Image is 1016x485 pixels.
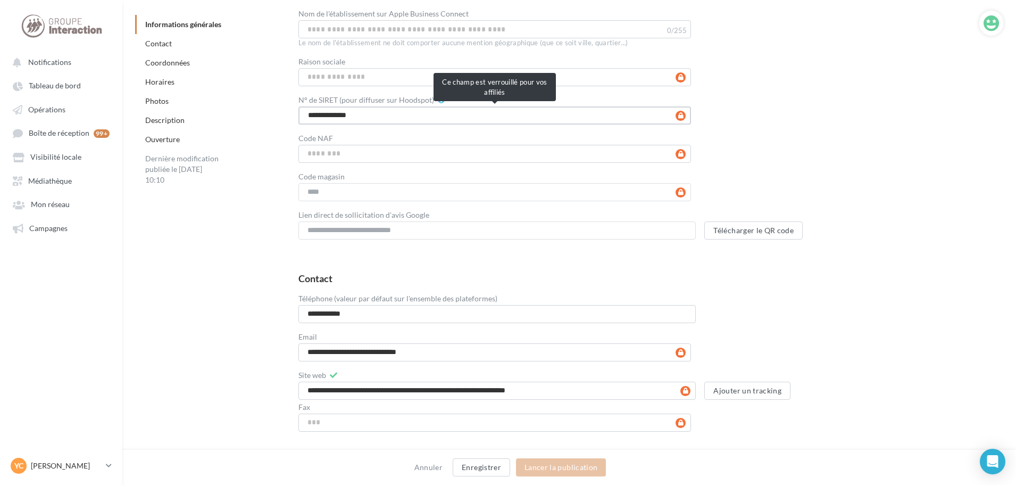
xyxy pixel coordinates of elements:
a: Photos [145,96,169,105]
span: Tableau de bord [29,81,81,91]
button: Enregistrer [453,458,510,476]
label: Site web [298,372,326,379]
a: Visibilité locale [6,147,116,166]
label: 0/255 [667,27,687,34]
div: Ce champ est verrouillé pour vos affiliés [434,73,556,101]
div: Le nom de l'établissement ne doit comporter aucune mention géographique (que ce soit ville, quart... [298,38,691,48]
span: Notifications [28,57,71,67]
span: Boîte de réception [29,129,89,138]
span: Médiathèque [28,176,72,185]
button: Notifications [6,52,112,71]
div: Contact [298,274,332,283]
label: Code magasin [298,173,345,180]
a: Médiathèque [6,171,116,190]
span: Mon réseau [31,200,70,209]
span: Visibilité locale [30,153,81,162]
a: Boîte de réception 99+ [6,123,116,143]
span: YC [14,461,23,471]
a: Ouverture [145,135,180,144]
button: Annuler [410,461,447,474]
label: Nom de l'établissement sur Apple Business Connect [298,10,469,18]
a: YC [PERSON_NAME] [9,456,114,476]
span: Campagnes [29,224,68,233]
a: Informations générales [145,20,221,29]
div: Open Intercom Messenger [980,449,1005,474]
a: Contact [145,39,172,48]
a: Coordonnées [145,58,190,67]
label: Téléphone (valeur par défaut sur l'ensemble des plateformes) [298,295,497,302]
label: N° de SIRET (pour diffuser sur Hoodspot) [298,96,434,104]
a: Horaires [145,77,174,86]
label: Email [298,333,317,341]
a: Description [145,116,185,125]
button: Lancer la publication [516,458,606,476]
a: Campagnes [6,218,116,237]
a: Tableau de bord [6,76,116,95]
a: Opérations [6,100,116,119]
p: [PERSON_NAME] [31,461,102,471]
button: Ajouter un tracking [704,382,790,400]
label: Code NAF [298,135,333,142]
span: Opérations [28,105,65,114]
a: Mon réseau [6,194,116,213]
button: Télécharger le QR code [704,221,803,240]
label: Lien direct de sollicitation d'avis Google [298,211,429,219]
label: Fax [298,404,310,411]
div: Dernière modification publiée le [DATE] 10:10 [135,149,231,190]
label: Raison sociale [298,58,345,65]
div: 99+ [94,129,110,138]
